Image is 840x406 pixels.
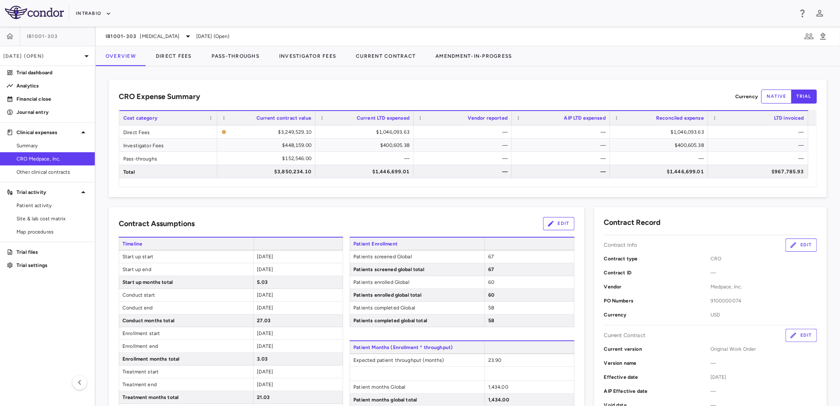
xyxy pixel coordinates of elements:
p: Trial settings [16,262,88,269]
div: $400,605.38 [323,139,409,152]
div: — [715,125,804,139]
span: Patient months global total [350,394,484,406]
div: — [519,139,606,152]
p: Trial activity [16,189,78,196]
div: $3,249,529.10 [230,125,311,139]
span: [DATE] [257,254,273,260]
span: [DATE] [257,305,273,311]
p: Version name [604,359,711,367]
span: Patients completed global total [350,314,484,327]
span: Patient months Global [350,381,484,393]
span: Conduct end [119,302,253,314]
div: $1,446,699.01 [617,165,704,178]
span: [DATE] [711,373,817,381]
button: IntraBio [76,7,111,20]
span: Patients enrolled global total [350,289,484,301]
div: $967,785.93 [715,165,804,178]
span: [DATE] [257,382,273,387]
h6: Contract Record [604,217,661,228]
div: — [715,139,804,152]
div: — [421,165,508,178]
div: Pass-throughs [119,152,217,165]
div: $152,546.00 [225,152,311,165]
span: Enrollment start [119,327,253,340]
span: Summary [16,142,88,149]
p: Effective date [604,373,711,381]
span: 67 [488,254,494,260]
span: Patient activity [16,202,88,209]
div: $3,850,234.10 [225,165,311,178]
span: 60 [488,279,494,285]
span: Vendor reported [468,115,508,121]
span: Start up months total [119,276,253,288]
span: The contract record and uploaded budget values do not match. Please review the contract record an... [221,126,311,138]
span: 27.03 [257,318,271,323]
span: IB1001-303 [27,33,58,40]
p: Financial close [16,95,88,103]
span: Patients screened global total [350,263,484,276]
button: trial [791,90,817,104]
p: Trial dashboard [16,69,88,76]
button: Amendment-In-Progress [426,46,522,66]
span: 1,434.00 [488,384,508,390]
span: [DATE] [257,369,273,375]
span: CRO Medpace, Inc. [16,155,88,163]
div: $400,605.38 [617,139,704,152]
span: Conduct start [119,289,253,301]
button: native [761,90,792,104]
span: Expected patient throughput (months) [350,354,484,366]
p: Current Contract [604,332,645,339]
p: Current version [604,345,711,353]
div: — [421,139,508,152]
span: LTD invoiced [774,115,804,121]
div: Total [119,165,217,178]
span: Enrollment end [119,340,253,352]
p: Contract Info [604,241,638,249]
h6: Contract Assumptions [119,218,195,229]
div: — [421,152,508,165]
div: $1,046,093.63 [323,125,409,139]
span: Patient Months (Enrollment * throughput) [350,341,485,354]
span: — [711,359,817,367]
button: Direct Fees [146,46,202,66]
span: 23.90 [488,357,502,363]
div: — [519,165,606,178]
h6: CRO Expense Summary [119,91,200,102]
span: Start up start [119,250,253,263]
p: [DATE] (Open) [3,52,82,60]
button: Current Contract [346,46,426,66]
span: IB1001-303 [106,33,137,40]
div: Direct Fees [119,125,217,138]
img: logo-full-SnFGN8VE.png [5,6,64,19]
span: [DATE] [257,343,273,349]
span: Treatment end [119,378,253,391]
div: $1,446,699.01 [323,165,409,178]
span: 1,434.00 [488,397,509,403]
span: — [711,269,817,276]
button: Edit [786,238,817,252]
span: [DATE] [257,292,273,298]
span: Medpace, Inc. [711,283,817,290]
div: Investigator Fees [119,139,217,151]
span: [DATE] [257,330,273,336]
p: Clinical expenses [16,129,78,136]
button: Edit [543,217,574,230]
p: Contract type [604,255,711,262]
p: Contract ID [604,269,711,276]
span: — [711,387,817,395]
span: Other clinical contracts [16,168,88,176]
span: Timeline [119,238,254,250]
div: — [715,152,804,165]
span: 58 [488,318,494,323]
span: 67 [488,267,494,272]
span: AIP LTD expensed [564,115,606,121]
span: Current contract value [256,115,311,121]
button: Investigator Fees [269,46,346,66]
div: — [617,152,704,165]
button: Overview [96,46,146,66]
p: PO Numbers [604,297,711,304]
div: — [421,125,508,139]
span: Treatment start [119,366,253,378]
span: Site & lab cost matrix [16,215,88,222]
span: Current LTD expensed [357,115,409,121]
